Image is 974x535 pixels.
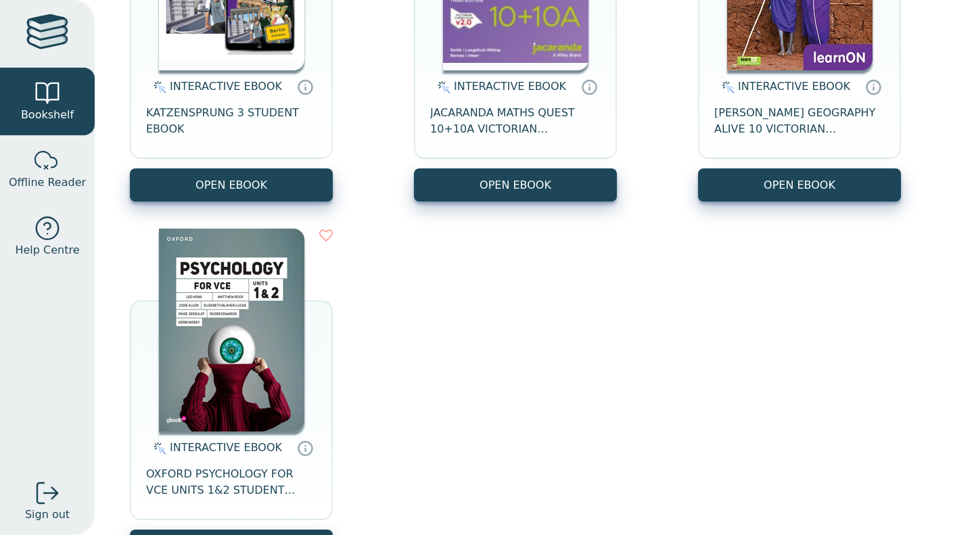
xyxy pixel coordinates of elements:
span: Help Centre [15,242,79,258]
span: [PERSON_NAME] GEOGRAPHY ALIVE 10 VICTORIAN CURRICULUM LEARNON EBOOK 2E [714,105,885,137]
a: Interactive eBooks are accessed online via the publisher’s portal. They contain interactive resou... [297,78,313,95]
button: OPEN EBOOK [414,168,617,202]
a: Interactive eBooks are accessed online via the publisher’s portal. They contain interactive resou... [865,78,881,95]
span: KATZENSPRUNG 3 STUDENT EBOOK [146,105,317,137]
span: INTERACTIVE EBOOK [170,80,282,93]
img: 36020c22-4016-41bf-a5ab-d5d4a816ac4e.png [159,229,304,432]
img: interactive.svg [149,79,166,95]
span: Offline Reader [9,175,86,191]
span: INTERACTIVE EBOOK [454,80,566,93]
img: interactive.svg [149,440,166,457]
span: INTERACTIVE EBOOK [738,80,850,93]
a: Interactive eBooks are accessed online via the publisher’s portal. They contain interactive resou... [581,78,597,95]
button: OPEN EBOOK [698,168,901,202]
span: OXFORD PSYCHOLOGY FOR VCE UNITS 1&2 STUDENT OBOOK PRO [146,466,317,498]
span: INTERACTIVE EBOOK [170,441,282,454]
img: interactive.svg [434,79,450,95]
img: interactive.svg [718,79,735,95]
a: Interactive eBooks are accessed online via the publisher’s portal. They contain interactive resou... [297,440,313,456]
span: JACARANDA MATHS QUEST 10+10A VICTORIAN CURRICULUM LEARNON EBOOK 3E [430,105,601,137]
button: OPEN EBOOK [130,168,333,202]
span: Sign out [25,507,70,523]
span: Bookshelf [21,107,74,123]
